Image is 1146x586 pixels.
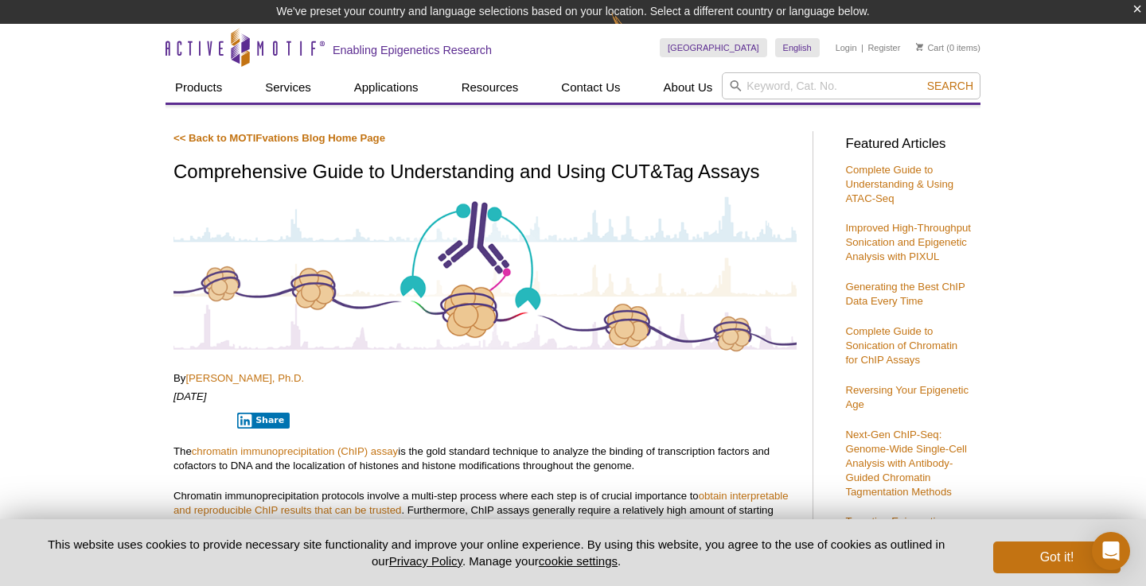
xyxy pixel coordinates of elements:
a: Services [255,72,321,103]
button: Search [922,79,978,93]
button: Share [237,413,290,429]
a: Applications [345,72,428,103]
input: Keyword, Cat. No. [722,72,980,99]
a: Privacy Policy [389,554,462,568]
p: The is the gold standard technique to analyze the binding of transcription factors and cofactors ... [173,444,797,473]
a: Products [166,72,232,103]
a: Contact Us [552,72,630,103]
a: Reversing Your Epigenetic Age [845,384,969,410]
a: Next-Gen ChIP-Seq: Genome-Wide Single-Cell Analysis with Antibody-Guided Chromatin Tagmentation M... [845,429,966,498]
h1: Comprehensive Guide to Understanding and Using CUT&Tag Assays [173,161,797,184]
a: Generating the Best ChIP Data Every Time [845,281,965,307]
a: Register [867,42,900,53]
span: Search [927,80,973,92]
div: Open Intercom Messenger [1092,532,1130,570]
p: By [173,371,797,386]
a: Cart [916,42,944,53]
a: chromatin immunoprecipitation (ChIP) assay [192,445,398,457]
a: obtain interpretable and reproducible ChIP results that can be trusted [173,490,789,516]
button: Got it! [993,541,1121,573]
img: Antibody-Based Tagmentation Notes [173,194,797,353]
em: [DATE] [173,390,207,402]
a: English [775,38,820,57]
li: | [861,38,863,57]
iframe: X Post Button [173,412,226,428]
li: (0 items) [916,38,980,57]
a: Resources [452,72,528,103]
a: Complete Guide to Sonication of Chromatin for ChIP Assays [845,325,957,366]
p: Chromatin immunoprecipitation protocols involve a multi-step process where each step is of crucia... [173,489,797,561]
img: Change Here [611,12,653,49]
p: This website uses cookies to provide necessary site functionality and improve your online experie... [25,536,967,569]
img: Your Cart [916,43,923,51]
a: << Back to MOTIFvations Blog Home Page [173,132,385,144]
button: cookie settings [539,554,618,568]
a: [PERSON_NAME], Ph.D. [185,372,304,384]
h2: Enabling Epigenetics Research [333,43,492,57]
a: [GEOGRAPHIC_DATA] [660,38,767,57]
a: Improved High-Throughput Sonication and Epigenetic Analysis with PIXUL [845,222,971,262]
a: Complete Guide to Understanding & Using ATAC-Seq [845,164,953,204]
h3: Featured Articles [845,138,973,151]
a: Login [836,42,857,53]
a: About Us [654,72,723,103]
a: Targeting Epigenetic Enzymes for Drug Discovery & Development [845,515,966,556]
